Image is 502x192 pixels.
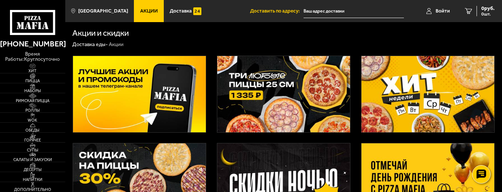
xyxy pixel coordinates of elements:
a: Доставка еды- [72,41,108,48]
span: [GEOGRAPHIC_DATA] [78,8,128,14]
div: Акции [109,41,124,48]
span: 0 шт. [481,12,495,16]
span: Акции [140,8,158,14]
input: Ваш адрес доставки [304,4,404,18]
h1: Акции и скидки [72,29,129,38]
span: Войти [436,8,450,14]
span: 0 руб. [481,6,495,11]
img: 15daf4d41897b9f0e9f617042186c801.svg [193,7,201,15]
span: Доставка [170,8,192,14]
span: Доставить по адресу: [250,8,304,14]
